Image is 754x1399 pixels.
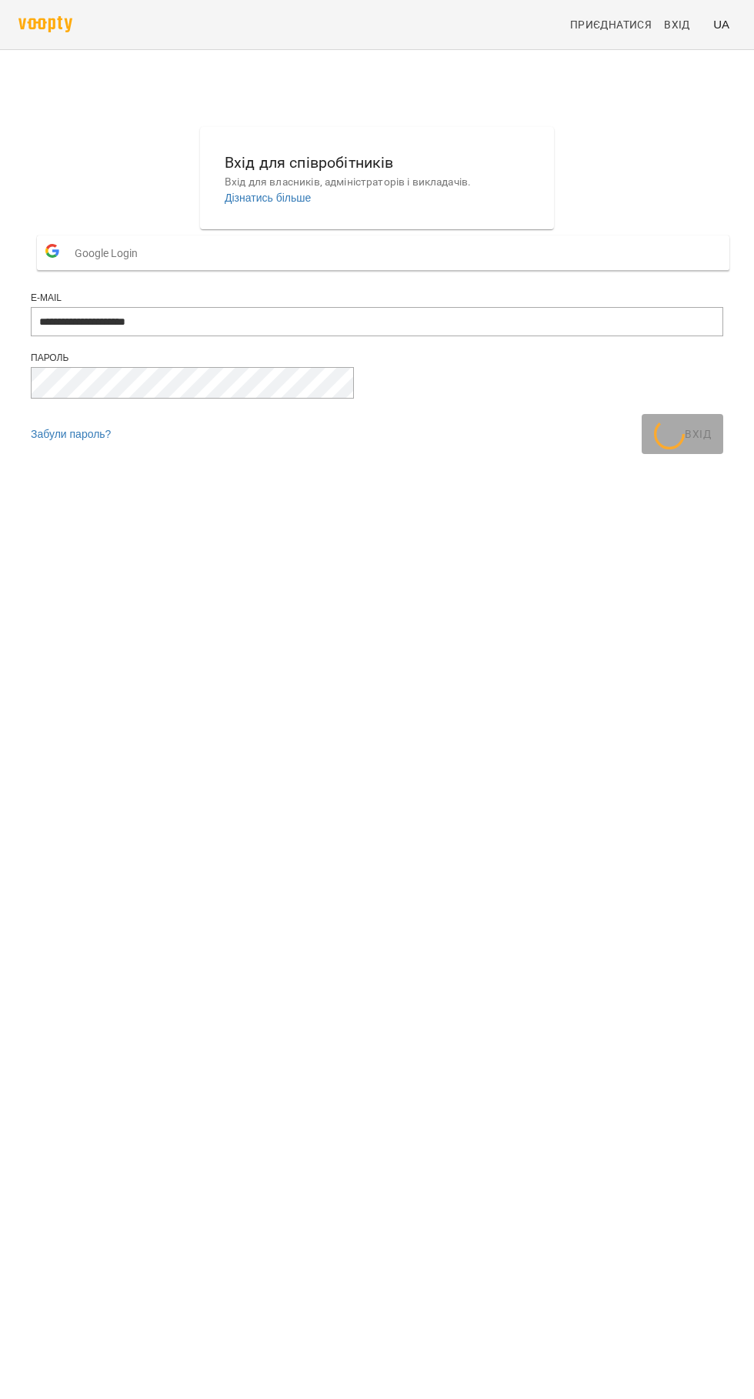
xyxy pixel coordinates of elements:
[570,15,652,34] span: Приєднатися
[713,16,729,32] span: UA
[18,16,72,32] img: voopty.png
[225,192,311,204] a: Дізнатись більше
[225,151,529,175] h6: Вхід для співробітників
[707,10,736,38] button: UA
[212,139,542,218] button: Вхід для співробітниківВхід для власників, адміністраторів і викладачів.Дізнатись більше
[37,235,729,270] button: Google Login
[664,15,690,34] span: Вхід
[31,292,723,305] div: E-mail
[658,11,707,38] a: Вхід
[564,11,658,38] a: Приєднатися
[225,175,529,190] p: Вхід для власників, адміністраторів і викладачів.
[31,352,723,365] div: Пароль
[75,238,145,269] span: Google Login
[31,428,111,440] a: Забули пароль?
